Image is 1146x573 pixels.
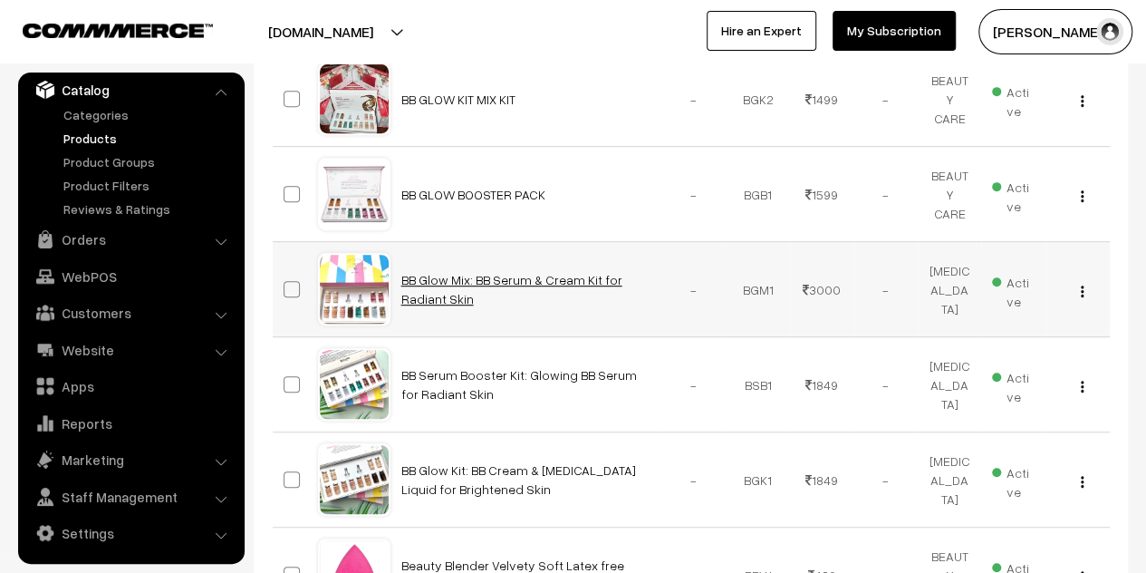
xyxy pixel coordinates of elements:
td: 3000 [790,242,854,337]
td: BGM1 [726,242,790,337]
button: [PERSON_NAME] [978,9,1132,54]
a: Settings [23,517,238,549]
a: Staff Management [23,481,238,513]
a: BB GLOW KIT MIX KIT [401,92,515,107]
img: Menu [1081,95,1083,107]
img: Menu [1081,381,1083,393]
a: Marketing [23,443,238,476]
a: My Subscription [833,11,956,51]
a: Products [59,129,238,148]
span: Active [992,78,1035,121]
a: Reviews & Ratings [59,199,238,219]
td: - [853,242,918,337]
a: BB Glow Kit: BB Cream & [MEDICAL_DATA] Liquid for Brightened Skin [401,462,636,497]
td: - [662,432,727,528]
td: [MEDICAL_DATA] [918,242,982,337]
img: Menu [1081,476,1083,488]
td: - [853,52,918,147]
button: [DOMAIN_NAME] [205,9,437,54]
a: Apps [23,370,238,403]
td: - [853,432,918,528]
a: Website [23,334,238,366]
span: Active [992,459,1035,501]
a: WebPOS [23,260,238,293]
span: Active [992,173,1035,216]
a: Reports [23,407,238,440]
a: Catalog [23,73,238,106]
a: Categories [59,105,238,124]
td: - [662,147,727,242]
td: BGK2 [726,52,790,147]
a: Customers [23,296,238,329]
td: 1599 [790,147,854,242]
td: - [853,337,918,432]
td: 1849 [790,337,854,432]
td: BEAUTY CARE [918,147,982,242]
a: COMMMERCE [23,18,181,40]
a: Orders [23,223,238,256]
td: [MEDICAL_DATA] [918,432,982,528]
span: Active [992,268,1035,311]
a: BB Glow Mix: BB Serum & Cream Kit for Radiant Skin [401,272,622,306]
img: COMMMERCE [23,24,213,37]
img: user [1096,18,1123,45]
td: 1499 [790,52,854,147]
td: BEAUTY CARE [918,52,982,147]
td: 1849 [790,432,854,528]
a: BB GLOW BOOSTER PACK [401,187,545,202]
td: BSB1 [726,337,790,432]
td: - [662,337,727,432]
td: BGK1 [726,432,790,528]
td: [MEDICAL_DATA] [918,337,982,432]
img: Menu [1081,190,1083,202]
span: Active [992,364,1035,406]
a: Hire an Expert [707,11,816,51]
td: - [853,147,918,242]
td: - [662,242,727,337]
td: BGB1 [726,147,790,242]
a: BB Serum Booster Kit: Glowing BB Serum for Radiant Skin [401,367,637,402]
img: Menu [1081,286,1083,297]
a: Product Filters [59,176,238,195]
a: Product Groups [59,152,238,171]
td: - [662,52,727,147]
